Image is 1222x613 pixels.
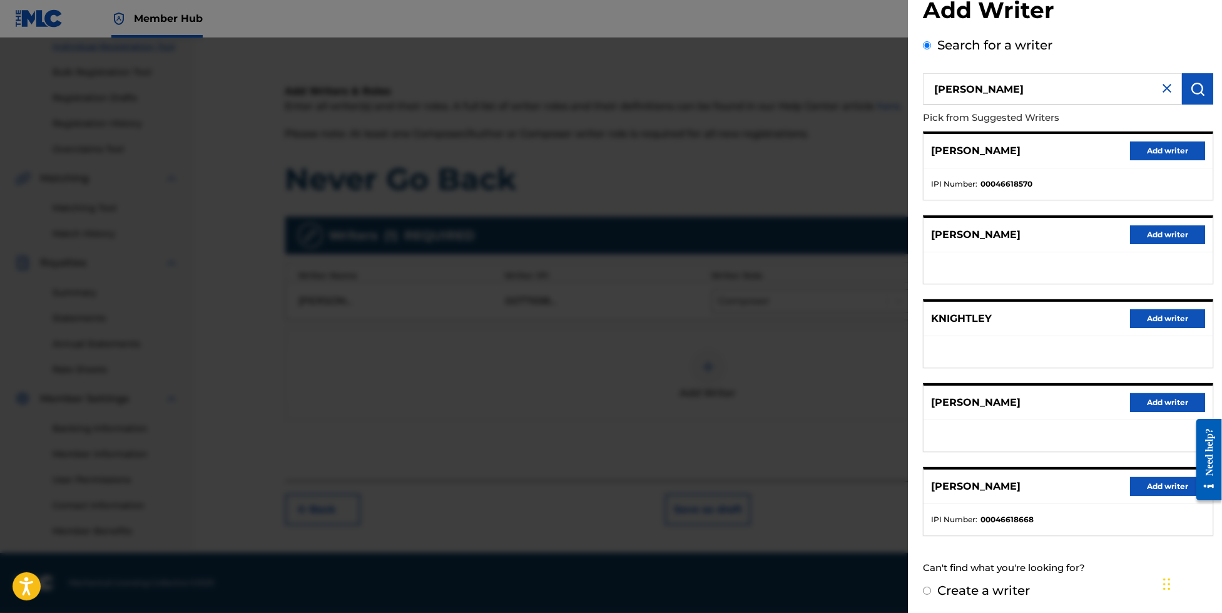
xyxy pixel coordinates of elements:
span: IPI Number : [931,514,977,525]
p: Pick from Suggested Writers [923,105,1142,131]
button: Add writer [1130,309,1205,328]
p: KNIGHTLEY [931,311,992,326]
img: Top Rightsholder [111,11,126,26]
button: Add writer [1130,142,1205,160]
p: [PERSON_NAME] [931,143,1021,158]
p: [PERSON_NAME] [931,395,1021,410]
img: close [1159,81,1174,96]
p: [PERSON_NAME] [931,479,1021,494]
button: Add writer [1130,393,1205,412]
button: Add writer [1130,225,1205,244]
input: Search writer's name or IPI Number [923,73,1182,105]
iframe: Resource Center [1187,410,1222,510]
p: [PERSON_NAME] [931,227,1021,242]
label: Search for a writer [937,38,1052,53]
iframe: Chat Widget [1159,553,1222,613]
div: Can't find what you're looking for? [923,555,1213,582]
strong: 00046618668 [980,514,1034,525]
span: IPI Number : [931,178,977,190]
span: Member Hub [134,11,203,26]
img: MLC Logo [15,9,63,28]
button: Add writer [1130,477,1205,496]
div: Drag [1163,565,1171,603]
strong: 00046618570 [980,178,1032,190]
img: Search Works [1190,81,1205,96]
label: Create a writer [937,583,1030,598]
